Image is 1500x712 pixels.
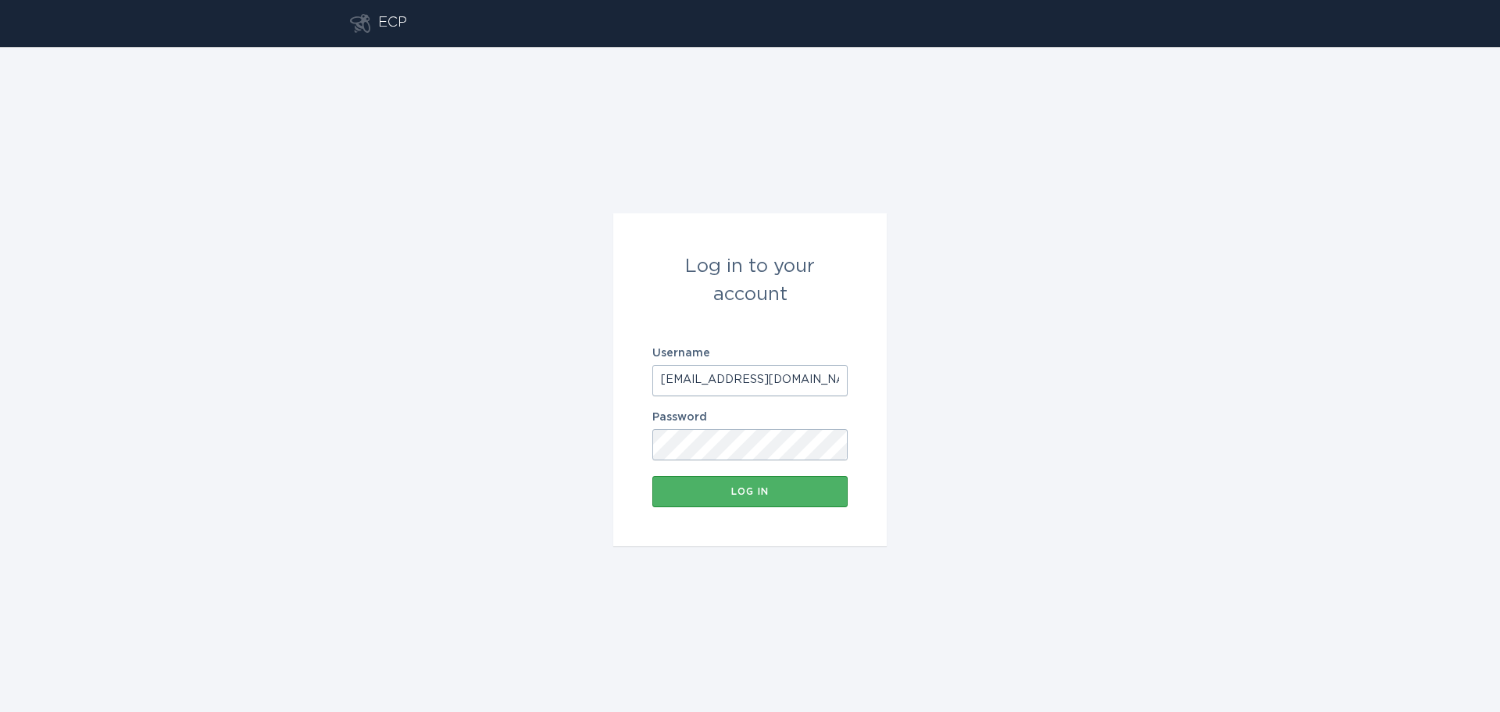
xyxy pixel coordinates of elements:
[652,252,848,309] div: Log in to your account
[378,14,407,33] div: ECP
[652,476,848,507] button: Log in
[652,412,848,423] label: Password
[652,348,848,359] label: Username
[350,14,370,33] button: Go to dashboard
[660,487,840,496] div: Log in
